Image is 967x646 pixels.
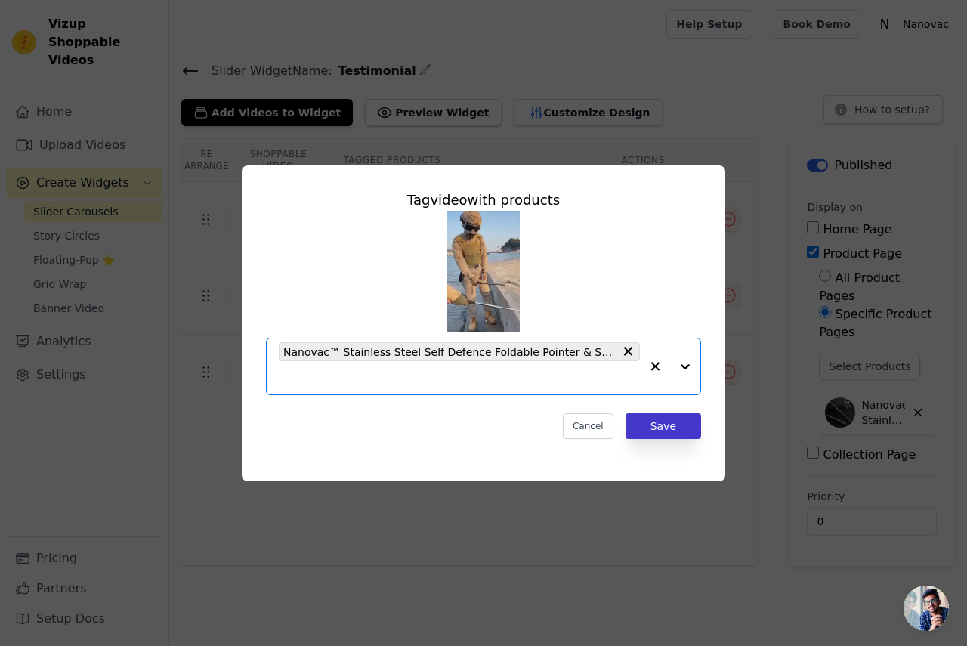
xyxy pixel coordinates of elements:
[626,413,701,439] button: Save
[563,413,613,439] button: Cancel
[283,343,614,360] span: Nanovac™ Stainless Steel Self Defence Foldable Pointer & Safety Hiking Stick
[266,190,701,211] div: Tag video with products
[447,211,520,332] img: vizup-images-cbb0.png
[904,586,949,631] div: Open chat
